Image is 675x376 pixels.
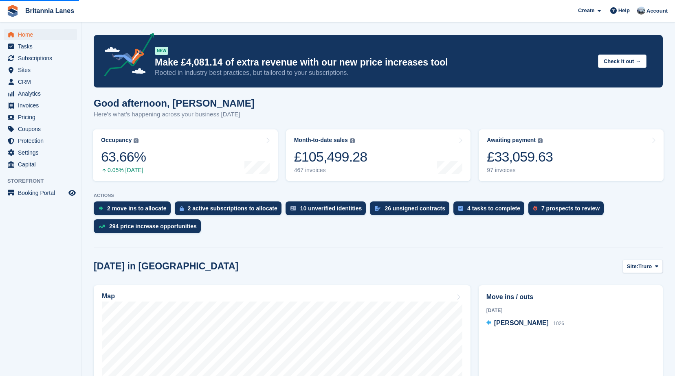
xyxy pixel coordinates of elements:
[4,123,77,135] a: menu
[487,167,553,174] div: 97 invoices
[4,41,77,52] a: menu
[99,206,103,211] img: move_ins_to_allocate_icon-fdf77a2bb77ea45bf5b3d319d69a93e2d87916cf1d5bf7949dd705db3b84f3ca.svg
[375,206,380,211] img: contract_signature_icon-13c848040528278c33f63329250d36e43548de30e8caae1d1a13099fd9432cc5.svg
[18,52,67,64] span: Subscriptions
[533,206,537,211] img: prospect-51fa495bee0391a8d652442698ab0144808aea92771e9ea1ae160a38d050c398.svg
[486,318,564,329] a: [PERSON_NAME] 1026
[486,292,655,302] h2: Move ins / outs
[637,7,645,15] img: John Millership
[180,206,184,211] img: active_subscription_to_allocate_icon-d502201f5373d7db506a760aba3b589e785aa758c864c3986d89f69b8ff3...
[622,260,663,273] button: Site: Truro
[553,321,564,326] span: 1026
[294,167,367,174] div: 467 invoices
[4,29,77,40] a: menu
[18,187,67,199] span: Booking Portal
[18,147,67,158] span: Settings
[4,88,77,99] a: menu
[487,137,536,144] div: Awaiting payment
[4,111,77,123] a: menu
[286,129,471,181] a: Month-to-date sales £105,499.28 467 invoices
[18,123,67,135] span: Coupons
[18,76,67,87] span: CRM
[300,205,362,212] div: 10 unverified identities
[155,57,591,68] p: Make £4,081.14 of extra revenue with our new price increases tool
[18,135,67,146] span: Protection
[7,177,81,185] span: Storefront
[494,319,549,326] span: [PERSON_NAME]
[486,307,655,314] div: [DATE]
[4,135,77,146] a: menu
[4,159,77,170] a: menu
[155,47,168,55] div: NEW
[487,149,553,165] div: £33,059.63
[598,55,646,68] button: Check it out →
[646,7,668,15] span: Account
[638,262,652,271] span: Truro
[94,261,238,272] h2: [DATE] in [GEOGRAPHIC_DATA]
[134,138,139,143] img: icon-info-grey-7440780725fd019a000dd9b08b2336e03edf1995a4989e88bcd33f0948082b44.svg
[188,205,277,212] div: 2 active subscriptions to allocate
[175,201,286,219] a: 2 active subscriptions to allocate
[479,129,664,181] a: Awaiting payment £33,059.63 97 invoices
[93,129,278,181] a: Occupancy 63.66% 0.05% [DATE]
[18,100,67,111] span: Invoices
[18,41,67,52] span: Tasks
[94,98,255,109] h1: Good afternoon, [PERSON_NAME]
[4,64,77,76] a: menu
[627,262,638,271] span: Site:
[467,205,520,212] div: 4 tasks to complete
[286,201,370,219] a: 10 unverified identities
[4,147,77,158] a: menu
[458,206,463,211] img: task-75834270c22a3079a89374b754ae025e5fb1db73e45f91037f5363f120a921f8.svg
[22,4,77,17] a: Britannia Lanes
[94,110,255,119] p: Here's what's happening across your business [DATE]
[453,201,528,219] a: 4 tasks to complete
[538,138,543,143] img: icon-info-grey-7440780725fd019a000dd9b08b2336e03edf1995a4989e88bcd33f0948082b44.svg
[18,159,67,170] span: Capital
[350,138,355,143] img: icon-info-grey-7440780725fd019a000dd9b08b2336e03edf1995a4989e88bcd33f0948082b44.svg
[528,201,608,219] a: 7 prospects to review
[107,205,167,212] div: 2 move ins to allocate
[4,52,77,64] a: menu
[294,137,348,144] div: Month-to-date sales
[290,206,296,211] img: verify_identity-adf6edd0f0f0b5bbfe63781bf79b02c33cf7c696d77639b501bdc392416b5a36.svg
[101,167,146,174] div: 0.05% [DATE]
[101,137,132,144] div: Occupancy
[18,64,67,76] span: Sites
[97,33,154,79] img: price-adjustments-announcement-icon-8257ccfd72463d97f412b2fc003d46551f7dbcb40ab6d574587a9cd5c0d94...
[7,5,19,17] img: stora-icon-8386f47178a22dfd0bd8f6a31ec36ba5ce8667c1dd55bd0f319d3a0aa187defe.svg
[578,7,594,15] span: Create
[541,205,600,212] div: 7 prospects to review
[294,149,367,165] div: £105,499.28
[385,205,445,212] div: 26 unsigned contracts
[102,293,115,300] h2: Map
[18,111,67,123] span: Pricing
[101,149,146,165] div: 63.66%
[18,88,67,99] span: Analytics
[618,7,630,15] span: Help
[370,201,453,219] a: 26 unsigned contracts
[4,100,77,111] a: menu
[94,193,663,198] p: ACTIONS
[4,187,77,199] a: menu
[109,223,197,230] div: 294 price increase opportunities
[4,76,77,87] a: menu
[99,225,105,228] img: price_increase_opportunities-93ffe204e8149a01c8c9dc8f82e8f89637d9d84a8eef4429ea346261dce0b2c0.svg
[155,68,591,77] p: Rooted in industry best practices, but tailored to your subscriptions.
[94,201,175,219] a: 2 move ins to allocate
[67,188,77,198] a: Preview store
[18,29,67,40] span: Home
[94,219,205,237] a: 294 price increase opportunities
